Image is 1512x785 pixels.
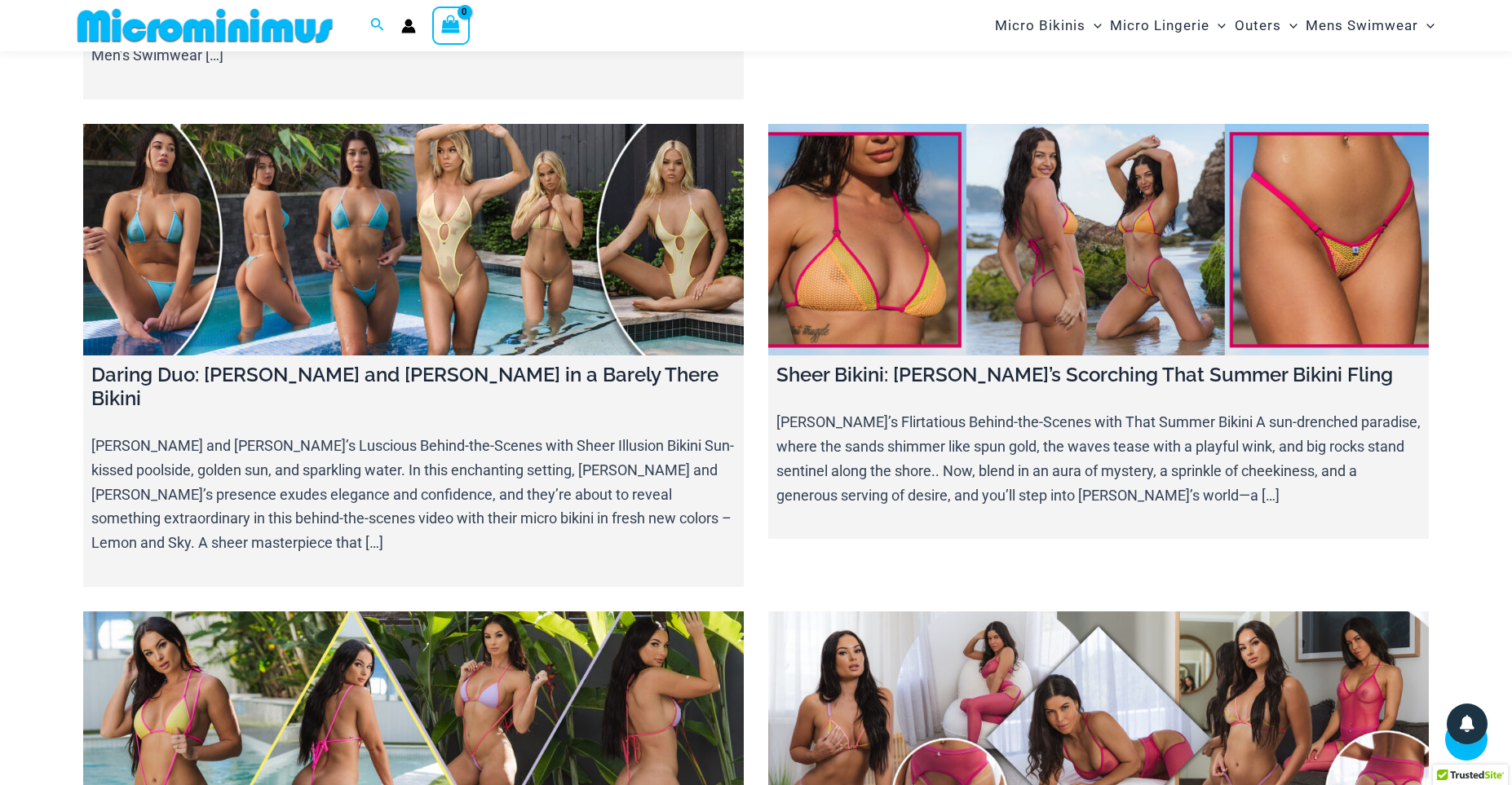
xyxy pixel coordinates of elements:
[776,410,1421,507] p: [PERSON_NAME]’s Flirtatious Behind-the-Scenes with That Summer Bikini A sun-drenched paradise, wh...
[1209,5,1226,46] span: Menu Toggle
[988,2,1441,49] nav: Site Navigation
[1418,5,1435,46] span: Menu Toggle
[995,5,1085,46] span: Micro Bikinis
[1281,5,1298,46] span: Menu Toggle
[776,364,1421,387] h4: Sheer Bikini: [PERSON_NAME]’s Scorching That Summer Bikini Fling
[1235,5,1281,46] span: Outers
[1106,5,1230,46] a: Micro LingerieMenu ToggleMenu Toggle
[432,7,470,44] a: View Shopping Cart, empty
[991,5,1106,46] a: Micro BikinisMenu ToggleMenu Toggle
[401,19,416,33] a: Account icon link
[1110,5,1209,46] span: Micro Lingerie
[370,15,385,36] a: Search icon link
[91,364,736,411] h4: Daring Duo: [PERSON_NAME] and [PERSON_NAME] in a Barely There Bikini
[91,434,736,555] p: [PERSON_NAME] and [PERSON_NAME]’s Luscious Behind-the-Scenes with Sheer Illusion Bikini Sun-kisse...
[768,124,1429,355] a: Sheer Bikini: Amy’s Scorching That Summer Bikini Fling
[71,7,339,44] img: MM SHOP LOGO FLAT
[1306,5,1418,46] span: Mens Swimwear
[1085,5,1102,46] span: Menu Toggle
[1231,5,1302,46] a: OutersMenu ToggleMenu Toggle
[1302,5,1439,46] a: Mens SwimwearMenu ToggleMenu Toggle
[83,124,744,355] a: Daring Duo: Lauren and Minki in a Barely There Bikini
